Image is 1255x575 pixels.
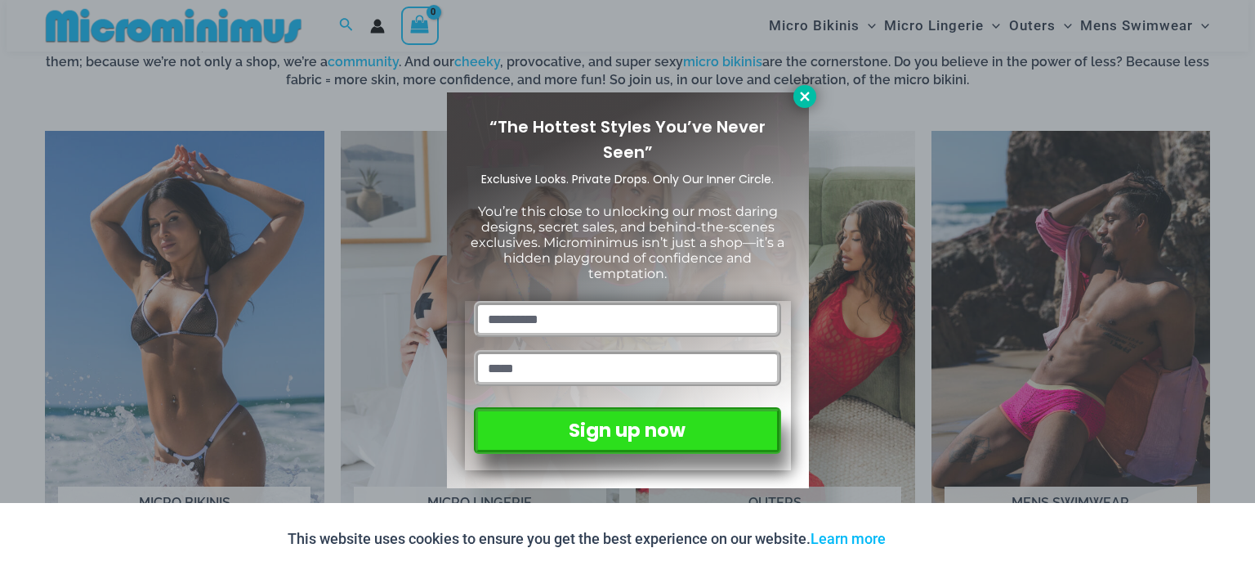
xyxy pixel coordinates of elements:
span: Exclusive Looks. Private Drops. Only Our Inner Circle. [481,171,774,187]
span: You’re this close to unlocking our most daring designs, secret sales, and behind-the-scenes exclu... [471,204,784,282]
button: Close [793,85,816,108]
a: Learn more [811,530,886,547]
button: Accept [898,519,967,559]
button: Sign up now [474,407,780,454]
span: “The Hottest Styles You’ve Never Seen” [489,115,766,164]
p: This website uses cookies to ensure you get the best experience on our website. [288,527,886,551]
